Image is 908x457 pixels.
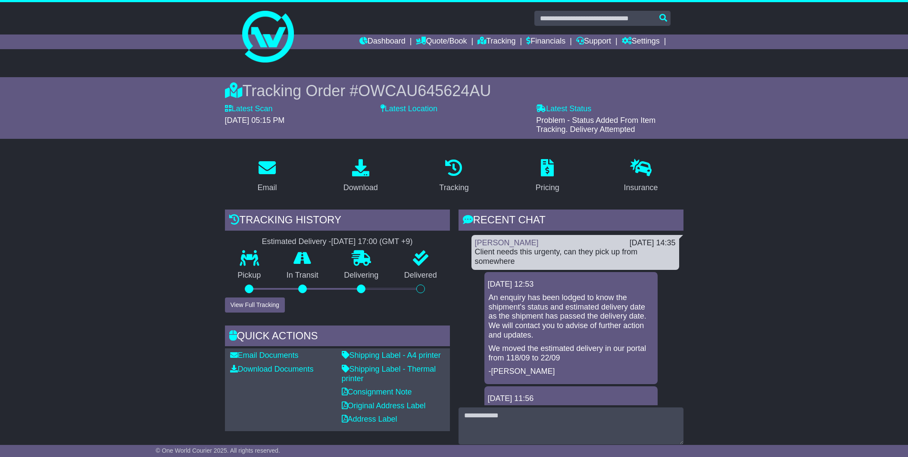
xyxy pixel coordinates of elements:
[624,182,658,194] div: Insurance
[416,34,467,49] a: Quote/Book
[488,394,654,404] div: [DATE] 11:56
[342,415,397,423] a: Address Label
[536,104,591,114] label: Latest Status
[434,156,474,197] a: Tracking
[622,34,660,49] a: Settings
[343,182,378,194] div: Download
[530,156,565,197] a: Pricing
[225,297,285,313] button: View Full Tracking
[359,34,406,49] a: Dashboard
[475,247,676,266] div: Client needs this urgenty, can they pick up from somewhere
[342,401,426,410] a: Original Address Label
[225,210,450,233] div: Tracking history
[488,280,654,289] div: [DATE] 12:53
[225,104,273,114] label: Latest Scan
[477,34,515,49] a: Tracking
[489,344,653,363] p: We moved the estimated delivery in our portal from 118/09 to 22/09
[381,104,437,114] label: Latest Location
[358,82,491,100] span: OWCAU645624AU
[331,237,413,247] div: [DATE] 17:00 (GMT +9)
[536,182,559,194] div: Pricing
[225,81,683,100] div: Tracking Order #
[489,293,653,340] p: An enquiry has been lodged to know the shipment's status and estimated delivery date as the shipm...
[342,365,436,383] a: Shipping Label - Thermal printer
[257,182,277,194] div: Email
[489,367,653,376] p: -[PERSON_NAME]
[331,271,392,280] p: Delivering
[225,116,285,125] span: [DATE] 05:15 PM
[156,447,280,454] span: © One World Courier 2025. All rights reserved.
[439,182,468,194] div: Tracking
[342,351,441,360] a: Shipping Label - A4 printer
[338,156,384,197] a: Download
[630,238,676,248] div: [DATE] 14:35
[475,238,539,247] a: [PERSON_NAME]
[230,351,299,360] a: Email Documents
[225,326,450,349] div: Quick Actions
[536,116,655,134] span: Problem - Status Added From Item Tracking. Delivery Attempted
[618,156,664,197] a: Insurance
[576,34,611,49] a: Support
[459,210,683,233] div: RECENT CHAT
[342,388,412,396] a: Consignment Note
[252,156,282,197] a: Email
[225,271,274,280] p: Pickup
[391,271,450,280] p: Delivered
[526,34,565,49] a: Financials
[274,271,331,280] p: In Transit
[225,237,450,247] div: Estimated Delivery -
[230,365,314,373] a: Download Documents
